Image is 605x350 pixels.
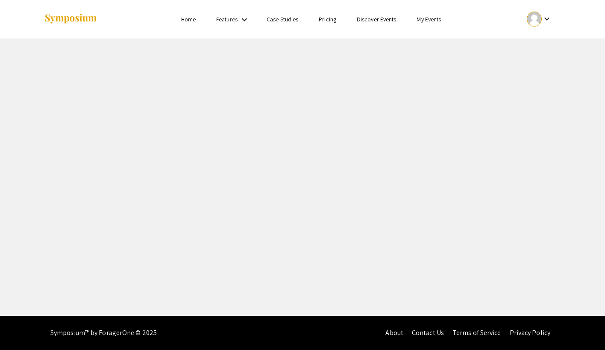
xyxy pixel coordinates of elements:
mat-icon: Expand account dropdown [542,14,552,24]
a: Features [216,15,238,23]
a: Pricing [319,15,336,23]
div: Symposium™ by ForagerOne © 2025 [50,316,157,350]
mat-icon: Expand Features list [239,15,250,25]
a: About [385,328,403,337]
a: Terms of Service [452,328,501,337]
a: My Events [417,15,441,23]
button: Expand account dropdown [518,9,561,29]
a: Privacy Policy [510,328,550,337]
iframe: Chat [6,311,36,344]
a: Case Studies [267,15,298,23]
img: Symposium by ForagerOne [44,13,97,25]
a: Discover Events [357,15,396,23]
a: Home [181,15,196,23]
a: Contact Us [412,328,444,337]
